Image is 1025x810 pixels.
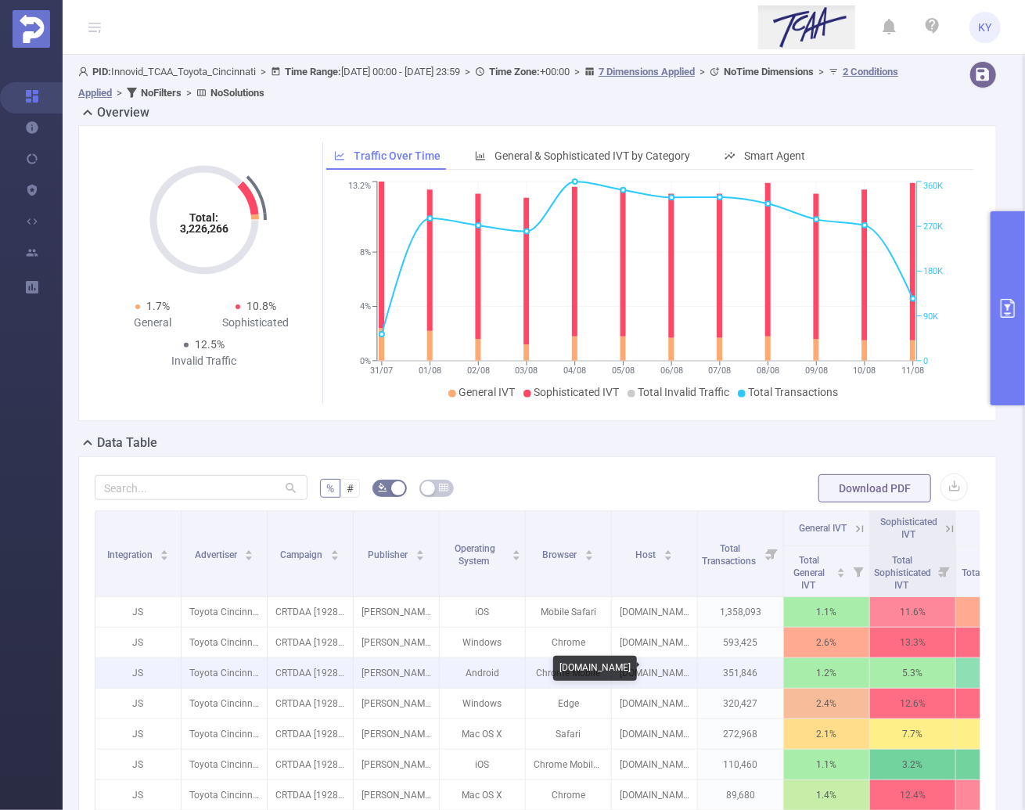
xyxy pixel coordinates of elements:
[440,658,525,688] p: Android
[268,750,353,779] p: CRTDAA [192860]
[153,353,256,369] div: Invalid Traffic
[784,780,869,810] p: 1.4%
[784,750,869,779] p: 1.1%
[724,66,814,77] b: No Time Dimensions
[268,689,353,718] p: CRTDAA [192860]
[160,548,169,553] i: icon: caret-up
[440,750,525,779] p: iOS
[95,689,181,718] p: JS
[268,780,353,810] p: CRTDAA [192860]
[459,386,516,398] span: General IVT
[698,658,783,688] p: 351,846
[182,750,267,779] p: Toyota Cincinnati [4291]
[744,149,805,162] span: Smart Agent
[837,566,846,571] i: icon: caret-up
[440,689,525,718] p: Windows
[814,66,829,77] span: >
[870,719,955,749] p: 7.7%
[495,149,690,162] span: General & Sophisticated IVT by Category
[902,365,925,376] tspan: 11/08
[933,546,955,596] i: Filter menu
[962,567,1002,578] span: Total IVT
[268,597,353,627] p: CRTDAA [192860]
[836,566,846,575] div: Sort
[854,365,876,376] tspan: 10/08
[354,658,439,688] p: [PERSON_NAME] Blue Book [8532]
[664,554,673,559] i: icon: caret-down
[415,548,424,553] i: icon: caret-up
[348,182,371,192] tspan: 13.2%
[182,780,267,810] p: Toyota Cincinnati [4291]
[784,719,869,749] p: 2.1%
[331,548,340,553] i: icon: caret-up
[612,365,635,376] tspan: 05/08
[698,689,783,718] p: 320,427
[526,750,611,779] p: Chrome Mobile iOS
[800,523,847,534] span: General IVT
[660,365,683,376] tspan: 06/08
[784,597,869,627] p: 1.1%
[415,554,424,559] i: icon: caret-down
[570,66,584,77] span: >
[870,780,955,810] p: 12.4%
[101,315,204,331] div: General
[112,87,127,99] span: >
[440,780,525,810] p: Mac OS X
[95,658,181,688] p: JS
[95,597,181,627] p: JS
[354,597,439,627] p: [PERSON_NAME] Blue Book [8532]
[331,554,340,559] i: icon: caret-down
[585,554,594,559] i: icon: caret-down
[246,300,276,312] span: 10.8%
[526,628,611,657] p: Chrome
[599,66,695,77] u: 7 Dimensions Applied
[475,150,486,161] i: icon: bar-chart
[923,221,943,232] tspan: 270K
[78,66,898,99] span: Innovid_TCAA_Toyota_Cincinnati [DATE] 00:00 - [DATE] 23:59 +00:00
[749,386,839,398] span: Total Transactions
[870,750,955,779] p: 3.2%
[584,548,594,557] div: Sort
[874,555,931,591] span: Total Sophisticated IVT
[415,548,425,557] div: Sort
[281,549,325,560] span: Campaign
[784,689,869,718] p: 2.4%
[354,689,439,718] p: [PERSON_NAME] Blue Book [8532]
[182,628,267,657] p: Toyota Cincinnati [4291]
[612,597,697,627] p: [DOMAIN_NAME]
[923,267,943,277] tspan: 180K
[440,719,525,749] p: Mac OS X
[182,689,267,718] p: Toyota Cincinnati [4291]
[455,543,495,567] span: Operating System
[190,211,219,224] tspan: Total:
[794,555,825,591] span: Total General IVT
[979,12,992,43] span: KY
[146,300,170,312] span: 1.7%
[612,628,697,657] p: [DOMAIN_NAME]
[784,658,869,688] p: 1.2%
[870,628,955,657] p: 13.3%
[543,549,580,560] span: Browser
[698,780,783,810] p: 89,680
[526,658,611,688] p: Chrome Mobile
[512,548,521,557] div: Sort
[612,719,697,749] p: [DOMAIN_NAME]
[516,365,538,376] tspan: 03/08
[95,780,181,810] p: JS
[880,517,937,540] span: Sophisticated IVT
[612,780,697,810] p: [DOMAIN_NAME]
[612,658,697,688] p: [DOMAIN_NAME]
[160,548,169,557] div: Sort
[182,87,196,99] span: >
[245,548,254,553] i: icon: caret-up
[923,356,928,366] tspan: 0
[256,66,271,77] span: >
[268,658,353,688] p: CRTDAA [192860]
[870,597,955,627] p: 11.6%
[818,474,931,502] button: Download PDF
[95,750,181,779] p: JS
[268,719,353,749] p: CRTDAA [192860]
[180,222,228,235] tspan: 3,226,266
[97,434,157,452] h2: Data Table
[612,750,697,779] p: [DOMAIN_NAME]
